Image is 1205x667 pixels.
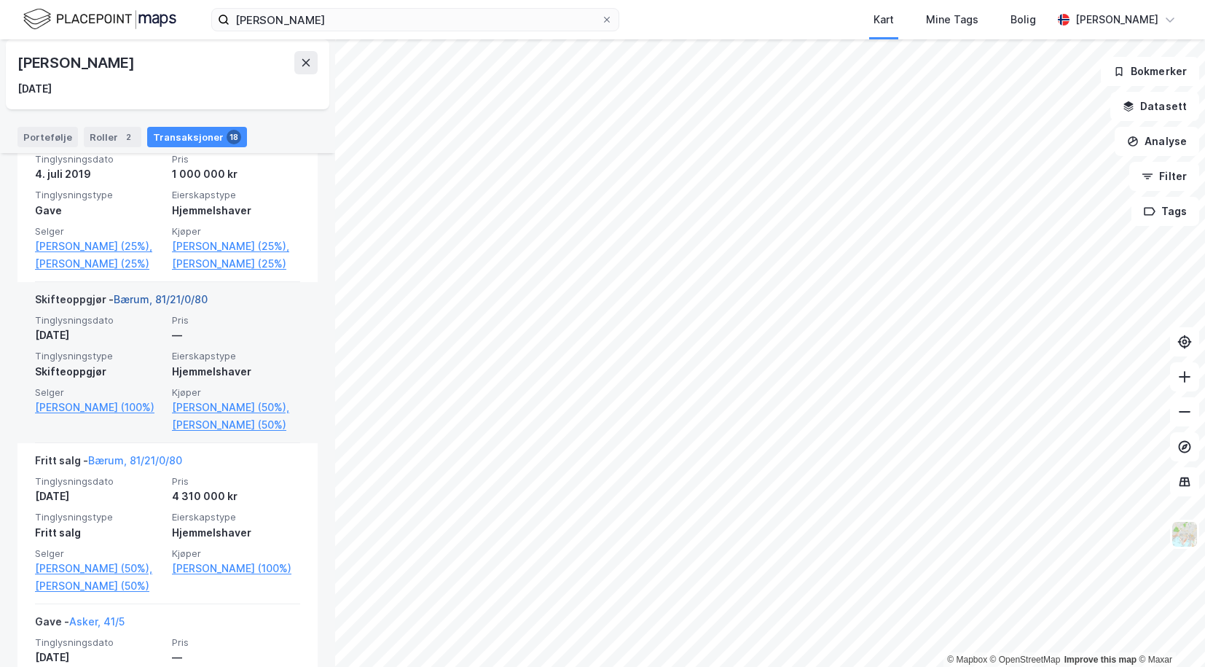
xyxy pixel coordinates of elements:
div: 1 000 000 kr [172,165,300,183]
span: Pris [172,475,300,488]
div: [PERSON_NAME] [1075,11,1158,28]
div: — [172,327,300,344]
span: Tinglysningsdato [35,153,163,165]
div: Fritt salg - [35,452,182,475]
input: Søk på adresse, matrikkel, gårdeiere, leietakere eller personer [229,9,601,31]
button: Tags [1131,197,1199,226]
a: [PERSON_NAME] (100%) [172,560,300,577]
div: 4 310 000 kr [172,488,300,505]
span: Eierskapstype [172,350,300,362]
a: OpenStreetMap [990,655,1061,665]
span: Kjøper [172,386,300,399]
img: logo.f888ab2527a4732fd821a326f86c7f29.svg [23,7,176,32]
a: [PERSON_NAME] (50%) [172,416,300,434]
a: [PERSON_NAME] (100%) [35,399,163,416]
a: [PERSON_NAME] (25%), [35,238,163,255]
a: Asker, 41/5 [69,615,125,628]
a: [PERSON_NAME] (25%), [172,238,300,255]
span: Kjøper [172,225,300,238]
div: Transaksjoner [147,127,247,147]
span: Tinglysningsdato [35,475,163,488]
div: [PERSON_NAME] [17,51,137,74]
div: [DATE] [35,327,163,344]
a: Mapbox [947,655,987,665]
span: Tinglysningstype [35,189,163,201]
span: Pris [172,153,300,165]
a: Bærum, 81/21/0/80 [114,293,208,305]
div: 2 [121,130,136,144]
div: Gave - [35,613,125,636]
div: Mine Tags [926,11,978,28]
span: Tinglysningsdato [35,636,163,649]
span: Tinglysningstype [35,350,163,362]
span: Selger [35,547,163,560]
a: Bærum, 81/21/0/80 [88,454,182,467]
div: Hjemmelshaver [172,363,300,381]
div: Hjemmelshaver [172,524,300,542]
div: [DATE] [35,488,163,505]
div: Bolig [1010,11,1036,28]
div: Skifteoppgjør [35,363,163,381]
div: 4. juli 2019 [35,165,163,183]
div: [DATE] [17,80,52,98]
span: Kjøper [172,547,300,560]
div: 18 [227,130,241,144]
button: Filter [1129,162,1199,191]
div: Portefølje [17,127,78,147]
div: Gave [35,202,163,219]
span: Selger [35,225,163,238]
button: Analyse [1115,127,1199,156]
span: Selger [35,386,163,399]
div: [DATE] [35,649,163,666]
div: Skifteoppgjør - [35,291,208,314]
span: Pris [172,636,300,649]
a: [PERSON_NAME] (50%), [172,399,300,416]
iframe: Chat Widget [1132,597,1205,667]
span: Pris [172,314,300,327]
a: [PERSON_NAME] (25%) [35,255,163,273]
a: Improve this map [1064,655,1137,665]
a: [PERSON_NAME] (50%) [35,577,163,595]
img: Z [1171,520,1198,548]
div: — [172,649,300,666]
div: Hjemmelshaver [172,202,300,219]
a: [PERSON_NAME] (25%) [172,255,300,273]
button: Datasett [1110,92,1199,121]
span: Tinglysningsdato [35,314,163,327]
div: Kart [874,11,894,28]
a: [PERSON_NAME] (50%), [35,560,163,577]
span: Tinglysningstype [35,511,163,523]
div: Fritt salg [35,524,163,542]
span: Eierskapstype [172,511,300,523]
div: Roller [84,127,141,147]
button: Bokmerker [1101,57,1199,86]
span: Eierskapstype [172,189,300,201]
